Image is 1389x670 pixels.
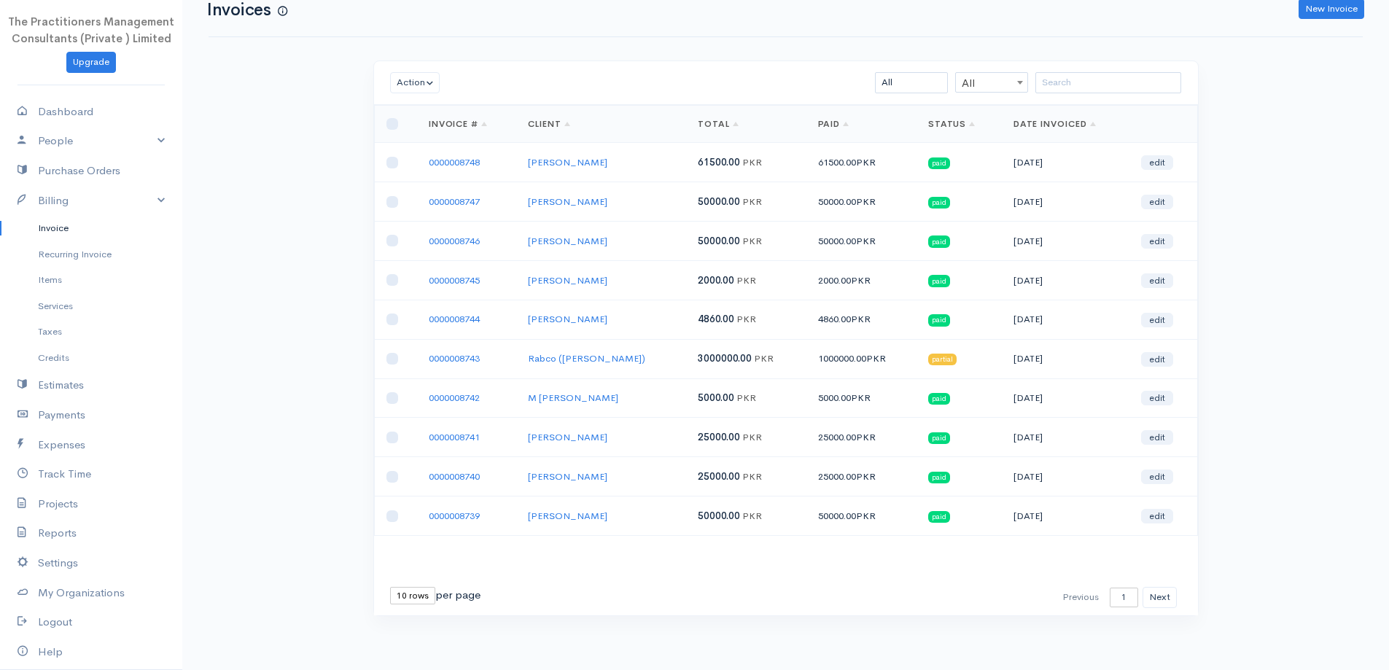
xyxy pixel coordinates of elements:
[856,195,876,208] span: PKR
[1141,234,1173,249] a: edit
[806,260,917,300] td: 2000.00
[851,313,871,325] span: PKR
[928,393,950,405] span: paid
[806,222,917,261] td: 50000.00
[851,274,871,287] span: PKR
[928,118,976,130] a: Status
[956,73,1027,93] span: All
[856,235,876,247] span: PKR
[736,274,756,287] span: PKR
[429,313,480,325] a: 0000008744
[1035,72,1181,93] input: Search
[698,352,752,365] span: 3000000.00
[429,431,480,443] a: 0000008741
[528,274,607,287] a: [PERSON_NAME]
[1141,391,1173,405] a: edit
[1002,339,1130,378] td: [DATE]
[928,197,950,209] span: paid
[429,470,480,483] a: 0000008740
[528,392,618,404] a: M [PERSON_NAME]
[742,470,762,483] span: PKR
[1002,300,1130,339] td: [DATE]
[1002,182,1130,222] td: [DATE]
[698,118,739,130] a: Total
[928,472,950,483] span: paid
[429,156,480,168] a: 0000008748
[698,274,734,287] span: 2000.00
[1002,260,1130,300] td: [DATE]
[429,352,480,365] a: 0000008743
[8,15,174,45] span: The Practitioners Management Consultants (Private ) Limited
[429,510,480,522] a: 0000008739
[207,1,287,19] h1: Invoices
[742,156,762,168] span: PKR
[528,352,645,365] a: Rabco ([PERSON_NAME])
[390,72,440,93] button: Action
[742,235,762,247] span: PKR
[866,352,886,365] span: PKR
[806,457,917,496] td: 25000.00
[851,392,871,404] span: PKR
[528,118,570,130] a: Client
[856,431,876,443] span: PKR
[1002,496,1130,536] td: [DATE]
[806,378,917,418] td: 5000.00
[528,313,607,325] a: [PERSON_NAME]
[818,118,849,130] a: Paid
[806,339,917,378] td: 1000000.00
[1002,457,1130,496] td: [DATE]
[928,432,950,444] span: paid
[742,510,762,522] span: PKR
[698,156,740,168] span: 61500.00
[698,510,740,522] span: 50000.00
[528,510,607,522] a: [PERSON_NAME]
[1141,509,1173,523] a: edit
[856,156,876,168] span: PKR
[806,496,917,536] td: 50000.00
[1141,430,1173,445] a: edit
[390,587,480,604] div: per page
[1002,418,1130,457] td: [DATE]
[1141,313,1173,327] a: edit
[928,235,950,247] span: paid
[528,431,607,443] a: [PERSON_NAME]
[928,275,950,287] span: paid
[928,157,950,169] span: paid
[698,313,734,325] span: 4860.00
[856,470,876,483] span: PKR
[806,143,917,182] td: 61500.00
[928,511,950,523] span: paid
[754,352,774,365] span: PKR
[856,510,876,522] span: PKR
[1141,195,1173,209] a: edit
[698,195,740,208] span: 50000.00
[66,52,116,73] a: Upgrade
[698,431,740,443] span: 25000.00
[928,314,950,326] span: paid
[528,156,607,168] a: [PERSON_NAME]
[742,195,762,208] span: PKR
[1002,143,1130,182] td: [DATE]
[1141,470,1173,484] a: edit
[1002,378,1130,418] td: [DATE]
[1141,273,1173,288] a: edit
[528,470,607,483] a: [PERSON_NAME]
[1002,222,1130,261] td: [DATE]
[429,195,480,208] a: 0000008747
[528,195,607,208] a: [PERSON_NAME]
[736,313,756,325] span: PKR
[1141,352,1173,367] a: edit
[429,392,480,404] a: 0000008742
[698,392,734,404] span: 5000.00
[806,418,917,457] td: 25000.00
[1143,587,1177,608] button: Next
[278,5,287,17] span: How to create your first Invoice?
[1013,118,1096,130] a: Date Invoiced
[528,235,607,247] a: [PERSON_NAME]
[429,118,488,130] a: Invoice #
[742,431,762,443] span: PKR
[429,274,480,287] a: 0000008745
[806,182,917,222] td: 50000.00
[736,392,756,404] span: PKR
[806,300,917,339] td: 4860.00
